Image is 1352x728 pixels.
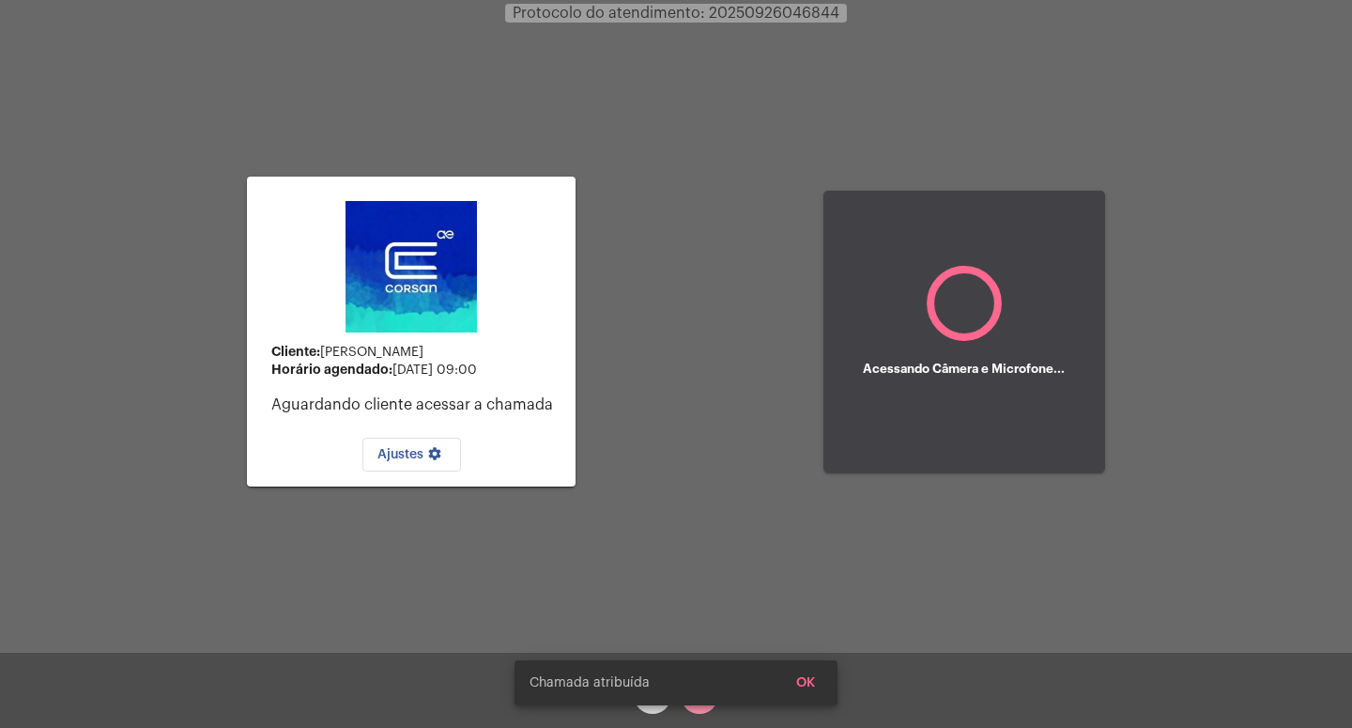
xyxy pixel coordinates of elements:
[513,6,839,21] span: Protocolo do atendimento: 20250926046844
[530,674,650,692] span: Chamada atribuída
[863,363,1065,376] h5: Acessando Câmera e Microfone...
[271,363,392,376] strong: Horário agendado:
[796,676,815,689] span: OK
[362,438,461,472] button: Ajustes
[271,345,561,360] div: [PERSON_NAME]
[271,363,561,378] div: [DATE] 09:00
[346,201,477,333] img: d4669ae0-8c07-2337-4f67-34b0df7f5ae4.jpeg
[781,666,830,700] button: OK
[423,446,446,469] mat-icon: settings
[271,345,320,358] strong: Cliente:
[271,396,561,413] p: Aguardando cliente acessar a chamada
[377,448,446,461] span: Ajustes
